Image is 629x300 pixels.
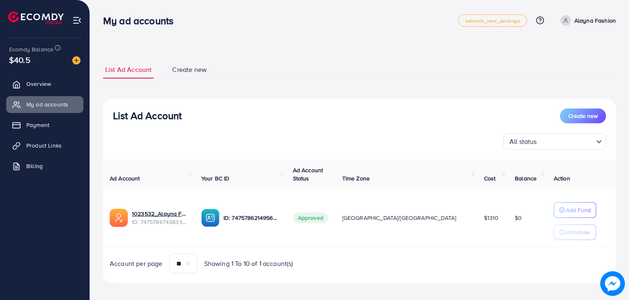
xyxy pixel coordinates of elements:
span: Balance [515,174,537,182]
span: Approved [293,212,328,223]
div: <span class='underline'>1023532_Alayna Fashion and Co_1740592250339</span></br>7475786743833362433 [132,210,188,226]
a: My ad accounts [6,96,83,113]
p: Withdraw [566,227,590,237]
span: Time Zone [342,174,370,182]
button: Withdraw [554,224,596,240]
span: Account per page [110,259,163,268]
span: Billing [26,162,43,170]
h3: List Ad Account [113,110,182,122]
span: Ecomdy Balance [9,45,53,53]
span: Ad Account Status [293,166,323,182]
button: Add Fund [554,202,596,218]
span: Create new [568,112,598,120]
span: Ad Account [110,174,140,182]
p: Add Fund [566,205,591,215]
span: Showing 1 To 10 of 1 account(s) [204,259,293,268]
img: image [600,271,625,296]
span: All status [508,136,539,148]
a: Payment [6,117,83,133]
a: Billing [6,158,83,174]
span: $0 [515,214,522,222]
p: Alayna Fashion [574,16,616,25]
span: Product Links [26,141,62,150]
img: menu [72,16,82,25]
input: Search for option [539,134,593,148]
img: logo [8,12,64,24]
span: $40.5 [9,54,30,66]
div: Search for option [503,133,606,150]
span: Overview [26,80,51,88]
span: ID: 7475786743833362433 [132,218,188,226]
span: Action [554,174,570,182]
a: adreach_new_package [458,14,527,27]
h3: My ad accounts [103,15,180,27]
span: Cost [484,174,496,182]
button: Create new [560,108,606,123]
span: Payment [26,121,49,129]
span: $1310 [484,214,499,222]
span: List Ad Account [105,65,152,74]
a: Overview [6,76,83,92]
span: adreach_new_package [465,18,520,23]
span: My ad accounts [26,100,68,108]
a: Product Links [6,137,83,154]
p: ID: 7475786214956875777 [223,213,280,223]
span: [GEOGRAPHIC_DATA]/[GEOGRAPHIC_DATA] [342,214,456,222]
a: Alayna Fashion [557,15,616,26]
img: image [72,56,81,65]
img: ic-ba-acc.ded83a64.svg [201,209,219,227]
span: Create new [172,65,207,74]
a: 1023532_Alayna Fashion and Co_1740592250339 [132,210,188,218]
img: ic-ads-acc.e4c84228.svg [110,209,128,227]
span: Your BC ID [201,174,230,182]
